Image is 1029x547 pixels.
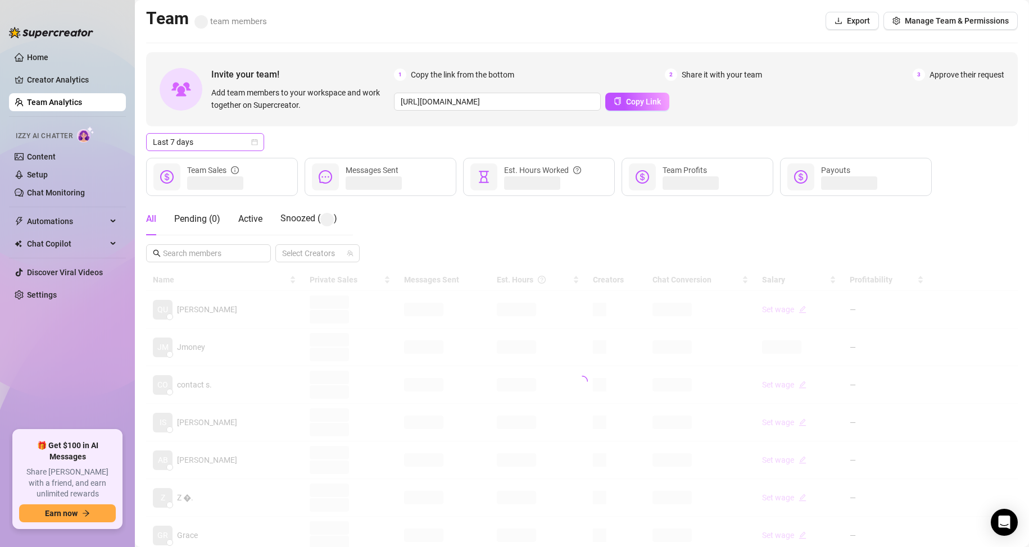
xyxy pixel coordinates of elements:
span: Snoozed ( ) [280,213,337,224]
span: dollar-circle [794,170,808,184]
span: Last 7 days [153,134,257,151]
span: message [319,170,332,184]
button: Copy Link [605,93,669,111]
span: Automations [27,212,107,230]
a: Creator Analytics [27,71,117,89]
button: Manage Team & Permissions [883,12,1018,30]
img: Chat Copilot [15,240,22,248]
span: Add team members to your workspace and work together on Supercreator. [211,86,389,111]
span: 2 [665,69,677,81]
span: Manage Team & Permissions [905,16,1009,25]
span: setting [892,17,900,25]
h2: Team [146,8,267,29]
a: Chat Monitoring [27,188,85,197]
img: logo-BBDzfeDw.svg [9,27,93,38]
span: dollar-circle [160,170,174,184]
div: Team Sales [187,164,239,176]
span: Copy Link [626,97,661,106]
span: download [835,17,842,25]
div: Pending ( 0 ) [174,212,220,226]
span: team [347,250,353,257]
span: hourglass [477,170,491,184]
span: Invite your team! [211,67,394,81]
span: arrow-right [82,509,90,517]
span: Active [238,213,262,224]
a: Team Analytics [27,98,82,107]
span: 3 [913,69,925,81]
span: dollar-circle [636,170,649,184]
span: Chat Copilot [27,235,107,253]
span: calendar [251,139,258,145]
span: Payouts [821,166,850,175]
span: thunderbolt [15,217,24,226]
span: Export [847,16,870,25]
a: Home [27,53,48,62]
span: Messages Sent [346,166,398,175]
span: Copy the link from the bottom [411,69,514,81]
a: Settings [27,290,57,299]
button: Earn nowarrow-right [19,504,116,522]
span: question-circle [573,164,581,176]
input: Search members [163,247,255,259]
button: Export [826,12,879,30]
span: Share [PERSON_NAME] with a friend, and earn unlimited rewards [19,467,116,500]
span: 🎁 Get $100 in AI Messages [19,440,116,462]
div: Open Intercom Messenger [991,509,1018,536]
div: All [146,212,156,226]
span: 1 [394,69,406,81]
span: Team Profits [663,166,707,175]
span: loading [575,374,589,388]
img: AI Chatter [77,126,94,143]
span: Earn now [45,509,78,518]
span: Izzy AI Chatter [16,131,72,142]
span: search [153,249,161,257]
span: copy [614,97,622,105]
span: info-circle [231,164,239,176]
div: Est. Hours Worked [504,164,581,176]
span: Approve their request [930,69,1004,81]
a: Discover Viral Videos [27,268,103,277]
span: team members [194,16,267,26]
a: Setup [27,170,48,179]
span: Share it with your team [682,69,762,81]
a: Content [27,152,56,161]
